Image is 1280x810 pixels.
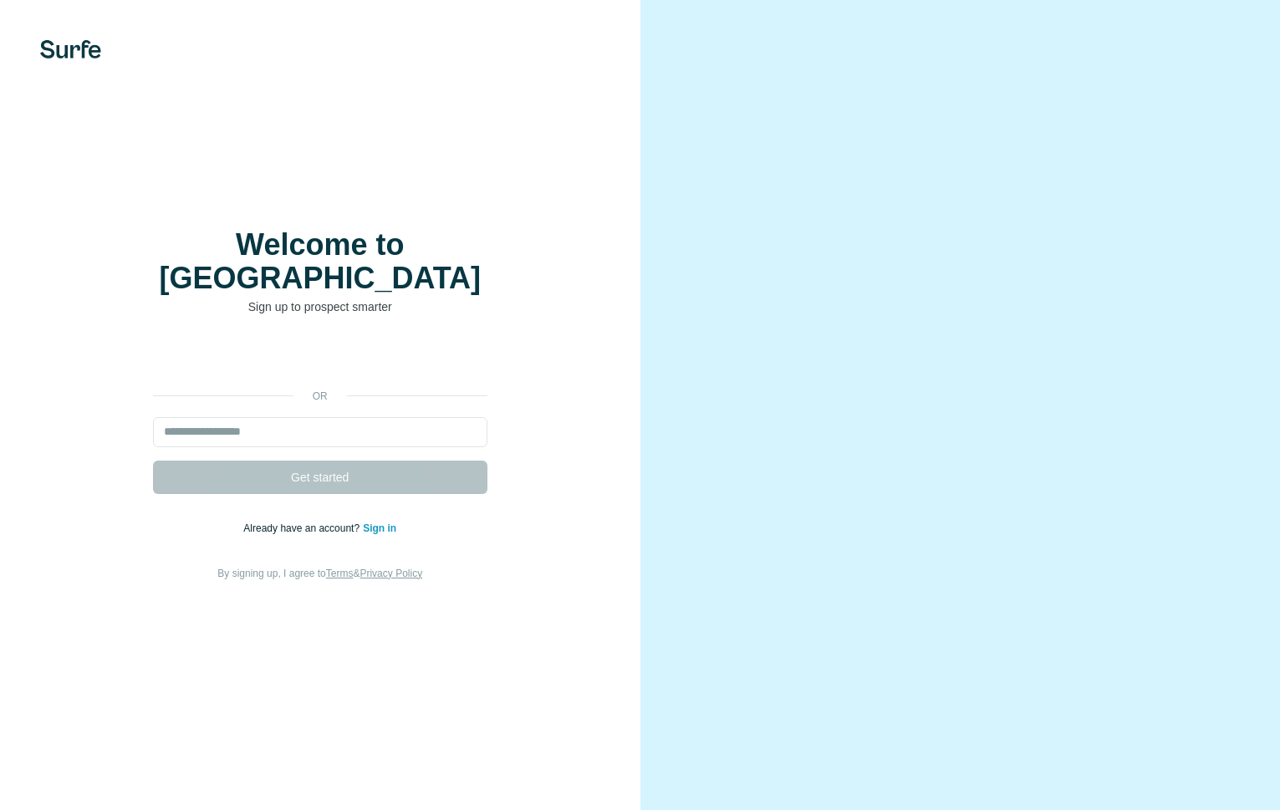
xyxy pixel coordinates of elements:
[293,389,347,404] p: or
[243,522,363,534] span: Already have an account?
[153,298,487,315] p: Sign up to prospect smarter
[326,568,354,579] a: Terms
[217,568,422,579] span: By signing up, I agree to &
[360,568,422,579] a: Privacy Policy
[40,40,101,59] img: Surfe's logo
[145,340,496,377] iframe: Sign in with Google Button
[153,228,487,295] h1: Welcome to [GEOGRAPHIC_DATA]
[363,522,396,534] a: Sign in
